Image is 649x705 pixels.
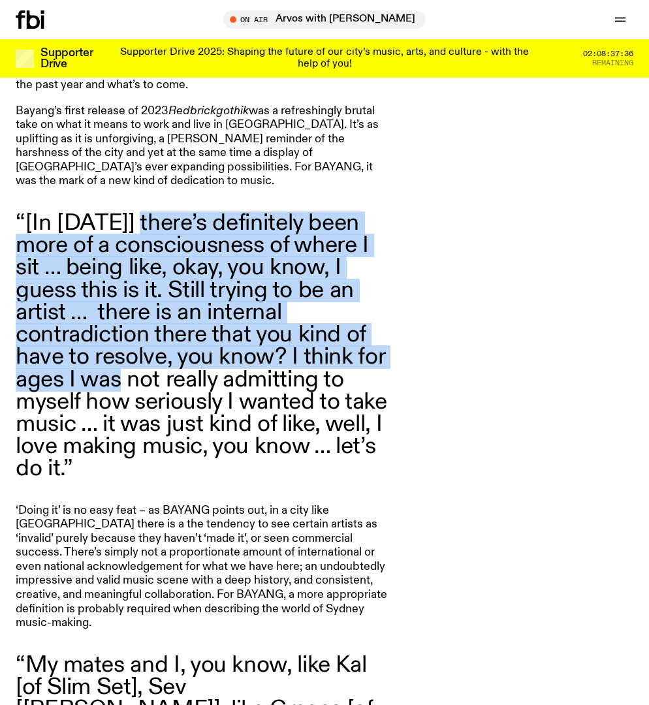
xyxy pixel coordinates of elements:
[583,50,633,57] span: 02:08:37:36
[223,10,426,29] button: On AirArvos with [PERSON_NAME]
[110,47,539,70] p: Supporter Drive 2025: Shaping the future of our city’s music, arts, and culture - with the help o...
[168,105,249,117] em: Redbrickgothik
[40,48,93,70] h3: Supporter Drive
[592,59,633,67] span: Remaining
[16,212,392,480] blockquote: “[In [DATE]] there’s definitely been more of a consciousness of where I sit … being like, okay, y...
[16,104,392,189] p: Bayang’s first release of 2023 was a refreshingly brutal take on what it means to work and live i...
[16,504,392,631] p: ‘Doing it’ is no easy feat – as BAYANG points out, in a city like [GEOGRAPHIC_DATA] there is a th...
